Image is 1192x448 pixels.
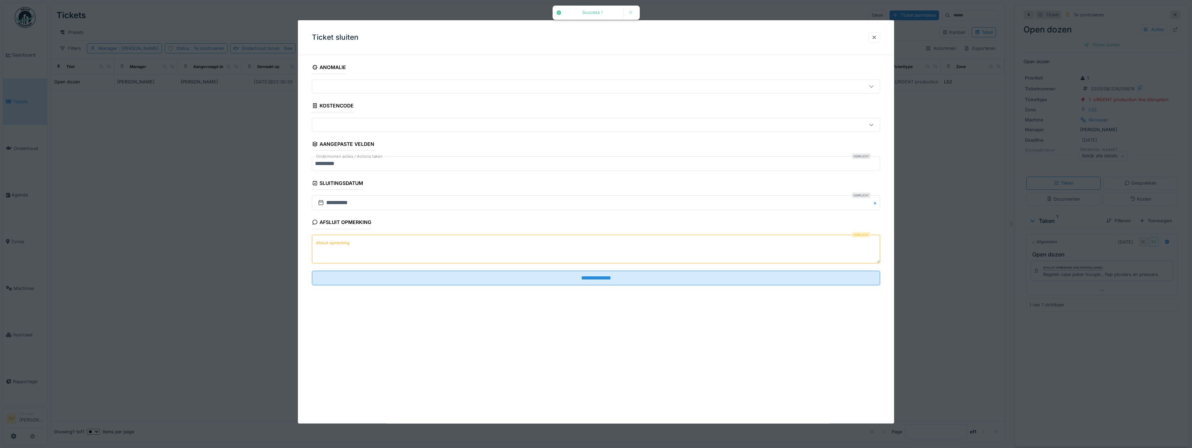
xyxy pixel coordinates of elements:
div: Verplicht [852,193,870,198]
div: Sluitingsdatum [312,178,363,190]
button: Close [872,195,880,210]
div: Aangepaste velden [312,139,374,151]
div: Success ! [565,10,620,16]
div: Verplicht [852,232,870,237]
h3: Ticket sluiten [312,33,359,42]
div: Kostencode [312,100,354,112]
div: Afsluit opmerking [312,217,372,229]
div: Verplicht [852,154,870,159]
label: Afsluit opmerking [315,239,351,247]
label: Ondernomen acties / Actions taken [315,154,384,159]
div: Anomalie [312,62,346,74]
